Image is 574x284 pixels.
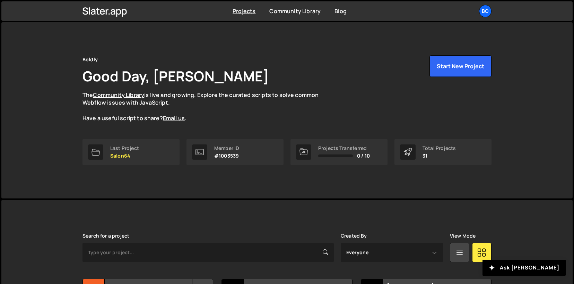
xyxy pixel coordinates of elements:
a: Blog [334,7,347,15]
label: Search for a project [82,233,129,239]
p: The is live and growing. Explore the curated scripts to solve common Webflow issues with JavaScri... [82,91,332,122]
p: 31 [423,153,456,159]
button: Ask [PERSON_NAME] [482,260,566,276]
div: Last Project [110,145,139,151]
a: Community Library [93,91,144,99]
h1: Good Day, [PERSON_NAME] [82,66,269,86]
div: Projects Transferred [318,145,370,151]
div: Member ID [214,145,239,151]
p: #1003539 [214,153,239,159]
p: Salon64 [110,153,139,159]
label: View Mode [450,233,476,239]
a: Projects [233,7,255,15]
span: 0 / 10 [357,153,370,159]
label: Created By [341,233,367,239]
a: Last Project Salon64 [82,139,180,165]
div: Boldly [82,55,98,64]
button: Start New Project [429,55,492,77]
a: Community Library [269,7,321,15]
div: Total Projects [423,145,456,151]
a: Bo [479,5,492,17]
a: Email us [163,114,185,122]
input: Type your project... [82,243,334,262]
